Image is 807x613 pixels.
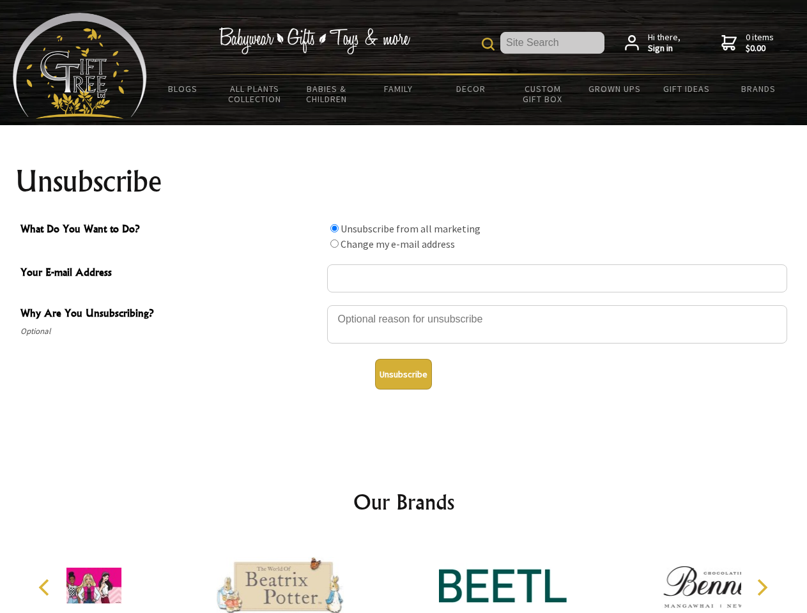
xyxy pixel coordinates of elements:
[291,75,363,112] a: Babies & Children
[746,43,774,54] strong: $0.00
[748,573,776,602] button: Next
[363,75,435,102] a: Family
[721,32,774,54] a: 0 items$0.00
[723,75,795,102] a: Brands
[341,238,455,250] label: Change my e-mail address
[20,221,321,239] span: What Do You Want to Do?
[15,166,792,197] h1: Unsubscribe
[648,43,680,54] strong: Sign in
[482,38,495,50] img: product search
[650,75,723,102] a: Gift Ideas
[26,487,782,517] h2: Our Brands
[327,305,787,344] textarea: Why Are You Unsubscribing?
[20,324,321,339] span: Optional
[507,75,579,112] a: Custom Gift Box
[341,222,480,235] label: Unsubscribe from all marketing
[20,305,321,324] span: Why Are You Unsubscribing?
[330,224,339,232] input: What Do You Want to Do?
[648,32,680,54] span: Hi there,
[330,239,339,248] input: What Do You Want to Do?
[13,13,147,119] img: Babyware - Gifts - Toys and more...
[32,573,60,602] button: Previous
[20,264,321,283] span: Your E-mail Address
[434,75,507,102] a: Decor
[375,359,432,390] button: Unsubscribe
[500,32,604,54] input: Site Search
[219,27,410,54] img: Babywear - Gifts - Toys & more
[578,75,650,102] a: Grown Ups
[147,75,219,102] a: BLOGS
[746,31,774,54] span: 0 items
[625,32,680,54] a: Hi there,Sign in
[327,264,787,292] input: Your E-mail Address
[219,75,291,112] a: All Plants Collection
